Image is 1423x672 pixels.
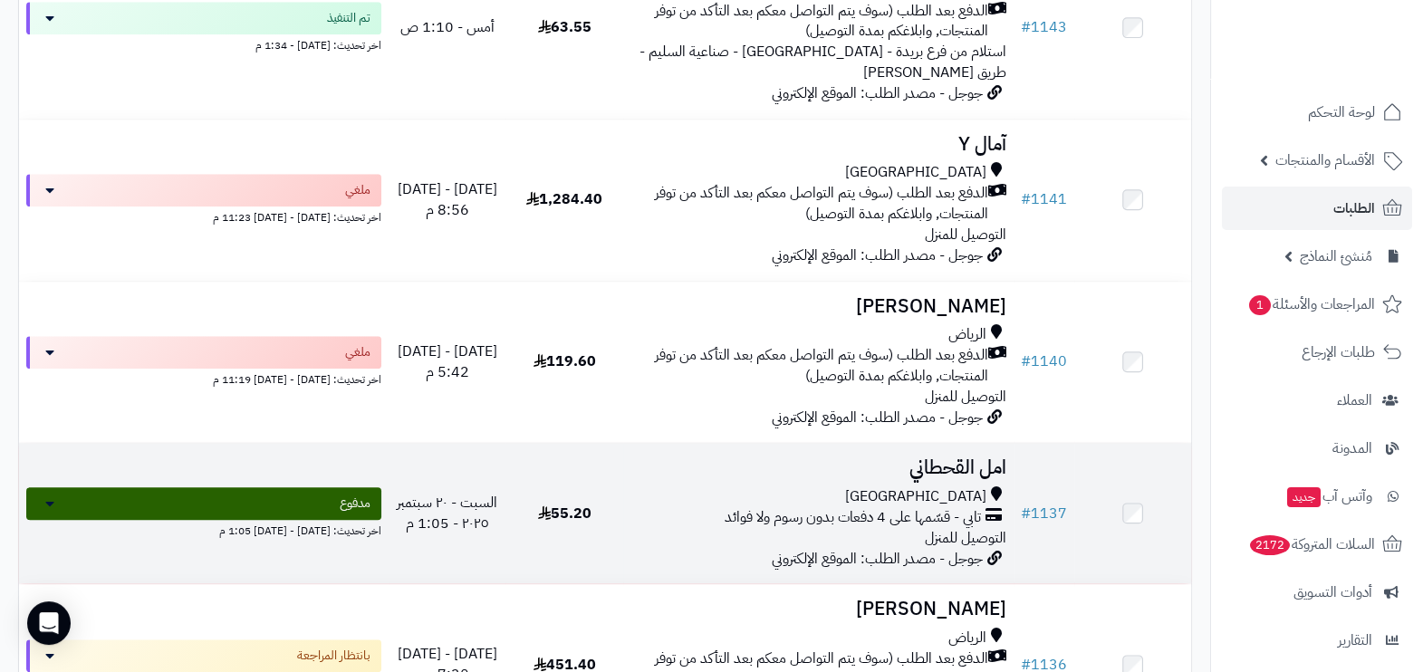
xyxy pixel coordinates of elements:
[1021,503,1031,524] span: #
[1222,523,1412,566] a: السلات المتروكة2172
[1338,628,1372,653] span: التقارير
[398,178,497,221] span: [DATE] - [DATE] 8:56 م
[26,34,381,53] div: اخر تحديث: [DATE] - 1:34 م
[27,601,71,645] div: Open Intercom Messenger
[630,134,1006,155] h3: آمال Y
[772,245,983,266] span: جوجل - مصدر الطلب: الموقع الإلكتروني
[1337,388,1372,413] span: العملاء
[1222,475,1412,518] a: وآتس آبجديد
[1222,331,1412,374] a: طلبات الإرجاع
[26,520,381,539] div: اخر تحديث: [DATE] - [DATE] 1:05 م
[327,9,370,27] span: تم التنفيذ
[1287,487,1321,507] span: جديد
[772,407,983,428] span: جوجل - مصدر الطلب: الموقع الإلكتروني
[1021,350,1031,372] span: #
[1021,188,1031,210] span: #
[1285,484,1372,509] span: وآتس آب
[1021,16,1067,38] a: #1143
[1222,379,1412,422] a: العملاء
[1308,100,1375,125] span: لوحة التحكم
[526,188,602,210] span: 1,284.40
[1222,187,1412,230] a: الطلبات
[630,183,988,225] span: الدفع بعد الطلب (سوف يتم التواصل معكم بعد التأكد من توفر المنتجات, وابلاغكم بمدة التوصيل)
[26,206,381,226] div: اخر تحديث: [DATE] - [DATE] 11:23 م
[340,494,370,513] span: مدفوع
[345,343,370,361] span: ملغي
[538,16,591,38] span: 63.55
[345,181,370,199] span: ملغي
[925,386,1006,408] span: التوصيل للمنزل
[925,224,1006,245] span: التوصيل للمنزل
[845,486,986,507] span: [GEOGRAPHIC_DATA]
[297,647,370,665] span: بانتظار المراجعة
[1222,571,1412,614] a: أدوات التسويق
[1021,16,1031,38] span: #
[1293,580,1372,605] span: أدوات التسويق
[1222,619,1412,662] a: التقارير
[948,628,986,648] span: الرياض
[772,82,983,104] span: جوجل - مصدر الطلب: الموقع الإلكتروني
[397,492,497,534] span: السبت - ٢٠ سبتمبر ٢٠٢٥ - 1:05 م
[630,345,988,387] span: الدفع بعد الطلب (سوف يتم التواصل معكم بعد التأكد من توفر المنتجات, وابلاغكم بمدة التوصيل)
[1249,535,1291,556] span: 2172
[1300,244,1372,269] span: مُنشئ النماذج
[1333,196,1375,221] span: الطلبات
[1222,283,1412,326] a: المراجعات والأسئلة1
[1300,14,1406,52] img: logo-2.png
[1222,427,1412,470] a: المدونة
[845,162,986,183] span: [GEOGRAPHIC_DATA]
[772,548,983,570] span: جوجل - مصدر الطلب: الموقع الإلكتروني
[1302,340,1375,365] span: طلبات الإرجاع
[925,527,1006,549] span: التوصيل للمنزل
[26,369,381,388] div: اخر تحديث: [DATE] - [DATE] 11:19 م
[630,296,1006,317] h3: [PERSON_NAME]
[639,41,1006,83] span: استلام من فرع بريدة - [GEOGRAPHIC_DATA] - صناعية السليم - طريق [PERSON_NAME]
[630,457,1006,478] h3: امل القحطاني
[1021,350,1067,372] a: #1140
[1247,292,1375,317] span: المراجعات والأسئلة
[398,341,497,383] span: [DATE] - [DATE] 5:42 م
[948,324,986,345] span: الرياض
[400,16,495,38] span: أمس - 1:10 ص
[1332,436,1372,461] span: المدونة
[534,350,596,372] span: 119.60
[538,503,591,524] span: 55.20
[1249,295,1272,316] span: 1
[725,507,981,528] span: تابي - قسّمها على 4 دفعات بدون رسوم ولا فوائد
[1021,188,1067,210] a: #1141
[630,1,988,43] span: الدفع بعد الطلب (سوف يتم التواصل معكم بعد التأكد من توفر المنتجات, وابلاغكم بمدة التوصيل)
[1021,503,1067,524] a: #1137
[1275,148,1375,173] span: الأقسام والمنتجات
[630,599,1006,619] h3: [PERSON_NAME]
[1248,532,1375,557] span: السلات المتروكة
[1222,91,1412,134] a: لوحة التحكم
